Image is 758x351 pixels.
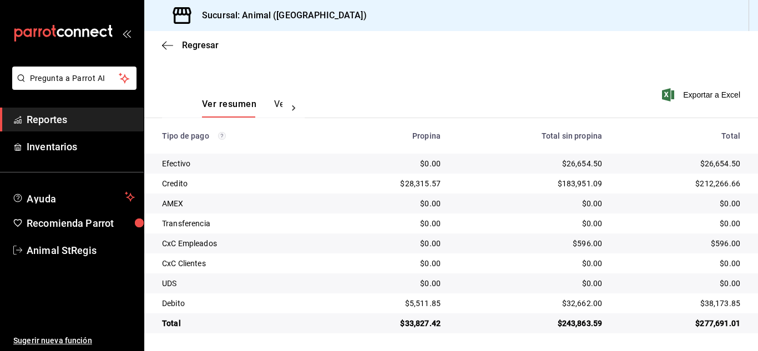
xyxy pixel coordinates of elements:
[620,218,740,229] div: $0.00
[620,298,740,309] div: $38,173.85
[620,158,740,169] div: $26,654.50
[458,198,602,209] div: $0.00
[339,298,441,309] div: $5,511.85
[274,99,316,118] button: Ver pagos
[122,29,131,38] button: open_drawer_menu
[458,218,602,229] div: $0.00
[162,318,321,329] div: Total
[620,198,740,209] div: $0.00
[162,218,321,229] div: Transferencia
[620,238,740,249] div: $596.00
[162,158,321,169] div: Efectivo
[162,278,321,289] div: UDS
[339,238,441,249] div: $0.00
[339,318,441,329] div: $33,827.42
[162,178,321,189] div: Credito
[458,278,602,289] div: $0.00
[620,178,740,189] div: $212,266.66
[620,131,740,140] div: Total
[458,178,602,189] div: $183,951.09
[162,298,321,309] div: Debito
[162,40,219,50] button: Regresar
[458,298,602,309] div: $32,662.00
[202,99,282,118] div: navigation tabs
[8,80,137,92] a: Pregunta a Parrot AI
[458,258,602,269] div: $0.00
[202,99,256,118] button: Ver resumen
[664,88,740,101] button: Exportar a Excel
[458,318,602,329] div: $243,863.59
[620,258,740,269] div: $0.00
[193,9,367,22] h3: Sucursal: Animal ([GEOGRAPHIC_DATA])
[12,67,137,90] button: Pregunta a Parrot AI
[458,131,602,140] div: Total sin propina
[162,238,321,249] div: CxC Empleados
[339,278,441,289] div: $0.00
[620,278,740,289] div: $0.00
[162,258,321,269] div: CxC Clientes
[162,131,321,140] div: Tipo de pago
[458,158,602,169] div: $26,654.50
[13,335,135,347] span: Sugerir nueva función
[339,178,441,189] div: $28,315.57
[339,131,441,140] div: Propina
[339,258,441,269] div: $0.00
[27,243,135,258] span: Animal StRegis
[339,198,441,209] div: $0.00
[339,158,441,169] div: $0.00
[27,139,135,154] span: Inventarios
[27,190,120,204] span: Ayuda
[182,40,219,50] span: Regresar
[27,216,135,231] span: Recomienda Parrot
[339,218,441,229] div: $0.00
[458,238,602,249] div: $596.00
[30,73,119,84] span: Pregunta a Parrot AI
[27,112,135,127] span: Reportes
[218,132,226,140] svg: Los pagos realizados con Pay y otras terminales son montos brutos.
[620,318,740,329] div: $277,691.01
[162,198,321,209] div: AMEX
